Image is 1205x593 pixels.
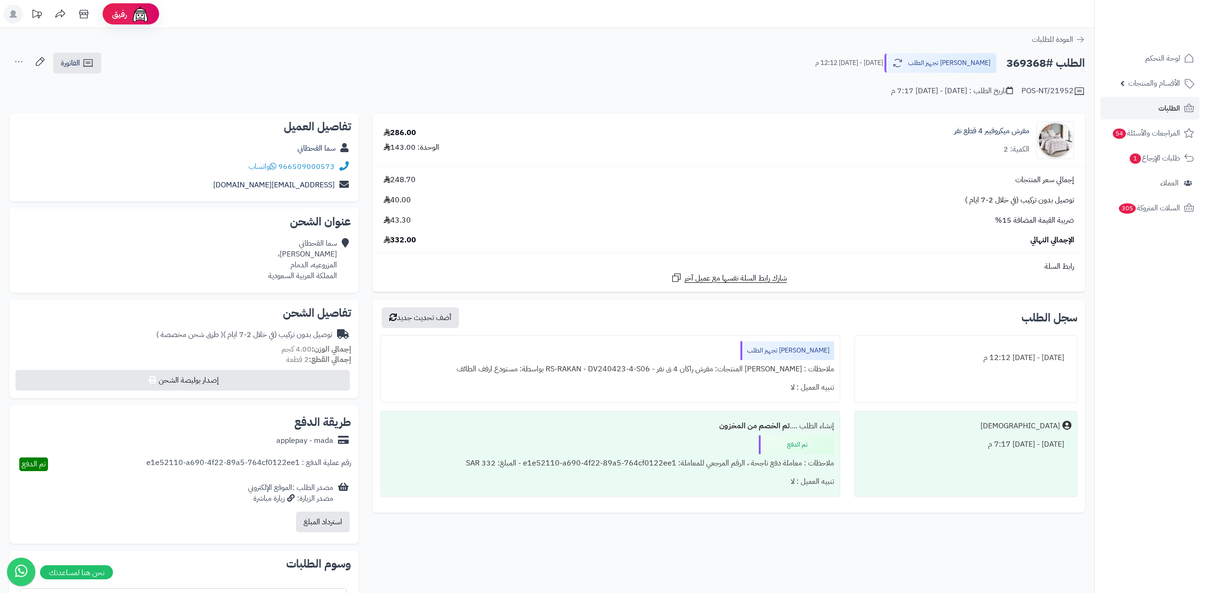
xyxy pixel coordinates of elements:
[684,273,787,284] span: شارك رابط السلة نفسها مع عميل آخر
[296,512,350,532] button: استرداد المبلغ
[995,215,1074,226] span: ضريبة القيمة المضافة 15%
[268,238,337,281] div: سما القحطاني [PERSON_NAME]، المزروعيه، الدمام المملكة العربية السعودية
[384,235,416,246] span: 332.00
[1141,26,1196,46] img: logo-2.png
[213,179,335,191] a: [EMAIL_ADDRESS][DOMAIN_NAME]
[386,454,835,473] div: ملاحظات : معاملة دفع ناجحة ، الرقم المرجعي للمعاملة: e1e52110-a690-4f22-89a5-764cf0122ee1 - المبل...
[1160,176,1179,190] span: العملاء
[1118,201,1180,215] span: السلات المتروكة
[17,121,351,132] h2: تفاصيل العميل
[17,307,351,319] h2: تفاصيل الشحن
[53,53,101,73] a: الفاتورة
[1145,52,1180,65] span: لوحة التحكم
[1037,121,1074,159] img: 1729515318-110201010713110201010713-90x90.jpg
[1119,203,1136,214] span: 305
[384,215,411,226] span: 43.30
[312,344,351,355] strong: إجمالي الوزن:
[1021,312,1077,323] h3: سجل الطلب
[386,417,835,435] div: إنشاء الطلب ....
[156,329,223,340] span: ( طرق شحن مخصصة )
[1113,128,1126,139] span: 54
[1128,77,1180,90] span: الأقسام والمنتجات
[740,341,834,360] div: [PERSON_NAME] تجهيز الطلب
[297,143,336,154] a: سما القحطاني
[965,195,1074,206] span: توصيل بدون تركيب (في خلال 2-7 ايام )
[112,8,127,20] span: رفيق
[384,128,416,138] div: 286.00
[286,354,351,365] small: 2 قطعة
[815,58,883,68] small: [DATE] - [DATE] 12:12 م
[17,558,351,569] h2: وسوم الطلبات
[16,370,350,391] button: إصدار بوليصة الشحن
[384,175,416,185] span: 248.70
[249,161,276,172] a: واتساب
[1006,54,1085,73] h2: الطلب #369368
[860,349,1071,367] div: [DATE] - [DATE] 12:12 م
[1030,235,1074,246] span: الإجمالي النهائي
[278,161,335,172] a: 966509000573
[384,142,439,153] div: الوحدة: 143.00
[1101,122,1199,144] a: المراجعات والأسئلة54
[131,5,150,24] img: ai-face.png
[386,360,835,378] div: ملاحظات : [PERSON_NAME] المنتجات: مفرش راكان 4 ق نفر - RS-RAKAN - DV240423-4-S06 بواسطة: مستودع ا...
[156,329,332,340] div: توصيل بدون تركيب (في خلال 2-7 ايام )
[276,435,333,446] div: applepay - mada
[1004,144,1029,155] div: الكمية: 2
[1101,172,1199,194] a: العملاء
[980,421,1060,432] div: [DEMOGRAPHIC_DATA]
[17,216,351,227] h2: عنوان الشحن
[386,378,835,397] div: تنبيه العميل : لا
[382,307,459,328] button: أضف تحديث جديد
[719,420,790,432] b: تم الخصم من المخزون
[884,53,996,73] button: [PERSON_NAME] تجهيز الطلب
[954,126,1029,136] a: مفرش ميكروفيبر 4 قطع نفر
[22,458,46,470] span: تم الدفع
[1101,47,1199,70] a: لوحة التحكم
[1101,97,1199,120] a: الطلبات
[1158,102,1180,115] span: الطلبات
[1032,34,1085,45] a: العودة للطلبات
[61,57,80,69] span: الفاتورة
[146,457,351,471] div: رقم عملية الدفع : e1e52110-a690-4f22-89a5-764cf0122ee1
[248,493,333,504] div: مصدر الزيارة: زيارة مباشرة
[1129,152,1180,165] span: طلبات الإرجاع
[860,435,1071,454] div: [DATE] - [DATE] 7:17 م
[1032,34,1073,45] span: العودة للطلبات
[1021,86,1085,97] div: POS-NT/21952
[1130,153,1141,164] span: 1
[1015,175,1074,185] span: إجمالي سعر المنتجات
[671,272,787,284] a: شارك رابط السلة نفسها مع عميل آخر
[281,344,351,355] small: 4.00 كجم
[309,354,351,365] strong: إجمالي القطع:
[1101,147,1199,169] a: طلبات الإرجاع1
[248,482,333,504] div: مصدر الطلب :الموقع الإلكتروني
[1112,127,1180,140] span: المراجعات والأسئلة
[294,417,351,428] h2: طريقة الدفع
[377,261,1081,272] div: رابط السلة
[384,195,411,206] span: 40.00
[25,5,48,26] a: تحديثات المنصة
[386,473,835,491] div: تنبيه العميل : لا
[1101,197,1199,219] a: السلات المتروكة305
[891,86,1013,96] div: تاريخ الطلب : [DATE] - [DATE] 7:17 م
[759,435,834,454] div: تم الدفع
